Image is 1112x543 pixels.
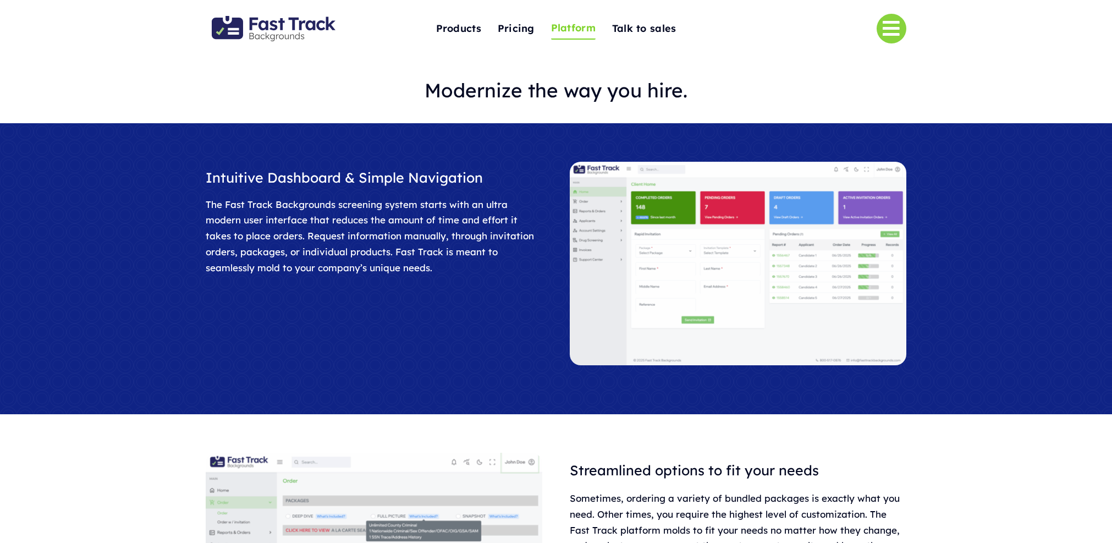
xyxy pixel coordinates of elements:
[436,20,481,37] span: Products
[381,1,731,56] nav: One Page
[551,20,596,37] span: Platform
[206,452,542,463] a: Order Package Selection
[570,162,906,365] img: Fast Track Backgrounds Customer Dashboard
[498,17,535,41] a: Pricing
[570,161,906,172] a: Fast Track Backgrounds Customer Dashboard Example
[612,17,676,41] a: Talk to sales
[498,20,535,37] span: Pricing
[212,15,335,26] a: Fast Track Backgrounds Logo
[206,199,534,274] span: The Fast Track Backgrounds screening system starts with an ultra modern user interface that reduc...
[570,458,906,482] p: Streamlined options to fit your needs
[206,167,542,189] h1: Intuitive Dashboard & Simple Navigation
[212,16,335,41] img: Fast Track Backgrounds Logo
[206,79,906,101] h1: Modernize the way you hire.
[551,18,596,40] a: Platform
[612,20,676,37] span: Talk to sales
[877,14,906,43] a: Link to #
